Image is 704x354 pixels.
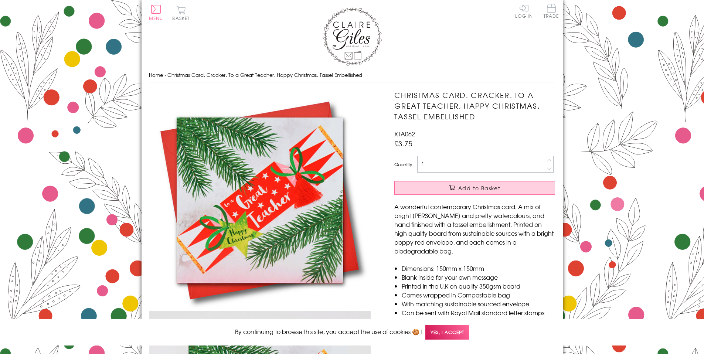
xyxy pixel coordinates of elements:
[402,273,555,282] li: Blank inside for your own message
[149,5,163,20] button: Menu
[323,7,382,66] img: Claire Giles Greetings Cards
[458,184,500,192] span: Add to Basket
[394,181,555,195] button: Add to Basket
[544,4,559,18] span: Trade
[402,290,555,299] li: Comes wrapped in Compostable bag
[515,4,533,18] a: Log In
[149,68,555,83] nav: breadcrumbs
[394,129,415,138] span: XTA062
[149,15,163,21] span: Menu
[544,4,559,20] a: Trade
[402,308,555,317] li: Can be sent with Royal Mail standard letter stamps
[402,282,555,290] li: Printed in the U.K on quality 350gsm board
[164,71,166,78] span: ›
[394,90,555,122] h1: Christmas Card, Cracker, To a Great Teacher, Happy Christmas, Tassel Embellished
[394,202,555,255] p: A wonderful contemporary Christmas card. A mix of bright [PERSON_NAME] and pretty watercolours, a...
[149,90,371,311] img: Christmas Card, Cracker, To a Great Teacher, Happy Christmas, Tassel Embellished
[171,6,191,20] button: Basket
[167,71,362,78] span: Christmas Card, Cracker, To a Great Teacher, Happy Christmas, Tassel Embellished
[394,161,412,168] label: Quantity
[402,299,555,308] li: With matching sustainable sourced envelope
[149,71,163,78] a: Home
[402,264,555,273] li: Dimensions: 150mm x 150mm
[425,325,469,340] span: Yes, I accept
[394,138,412,149] span: £3.75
